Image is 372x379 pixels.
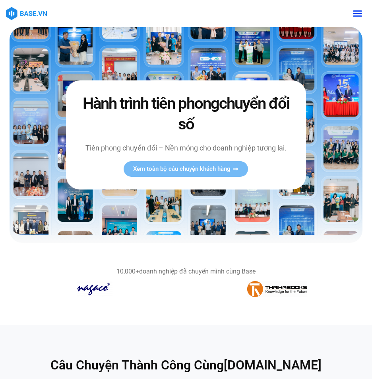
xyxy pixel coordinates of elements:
[10,268,362,275] div: doanh nghiệp đã chuyển mình cùng Base
[224,358,322,373] a: [DOMAIN_NAME]
[350,6,365,21] div: Menu Toggle
[124,161,248,177] a: Xem toàn bộ câu chuyện khách hàng
[79,93,293,135] h2: Hành trình tiên phong
[133,166,231,172] span: Xem toàn bộ câu chuyện khách hàng
[10,281,180,300] div: 1 / 14
[6,357,366,374] h2: Câu Chuyện Thành Công Cùng
[77,281,112,297] img: cbb1f40bc3890410c69c1225b9ca5abedf6dfe38
[116,268,139,275] b: 10,000+
[178,94,289,133] span: chuyển đổi số
[79,143,293,153] p: Tiên phong chuyển đổi – Nền móng cho doanh nghiệp tương lai.
[10,281,362,300] div: Băng chuyền hình ảnh
[247,281,307,297] img: 26d3fbefba872d1ea8e3fcaaf5bbce22c927fef5
[192,281,362,300] div: 2 / 14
